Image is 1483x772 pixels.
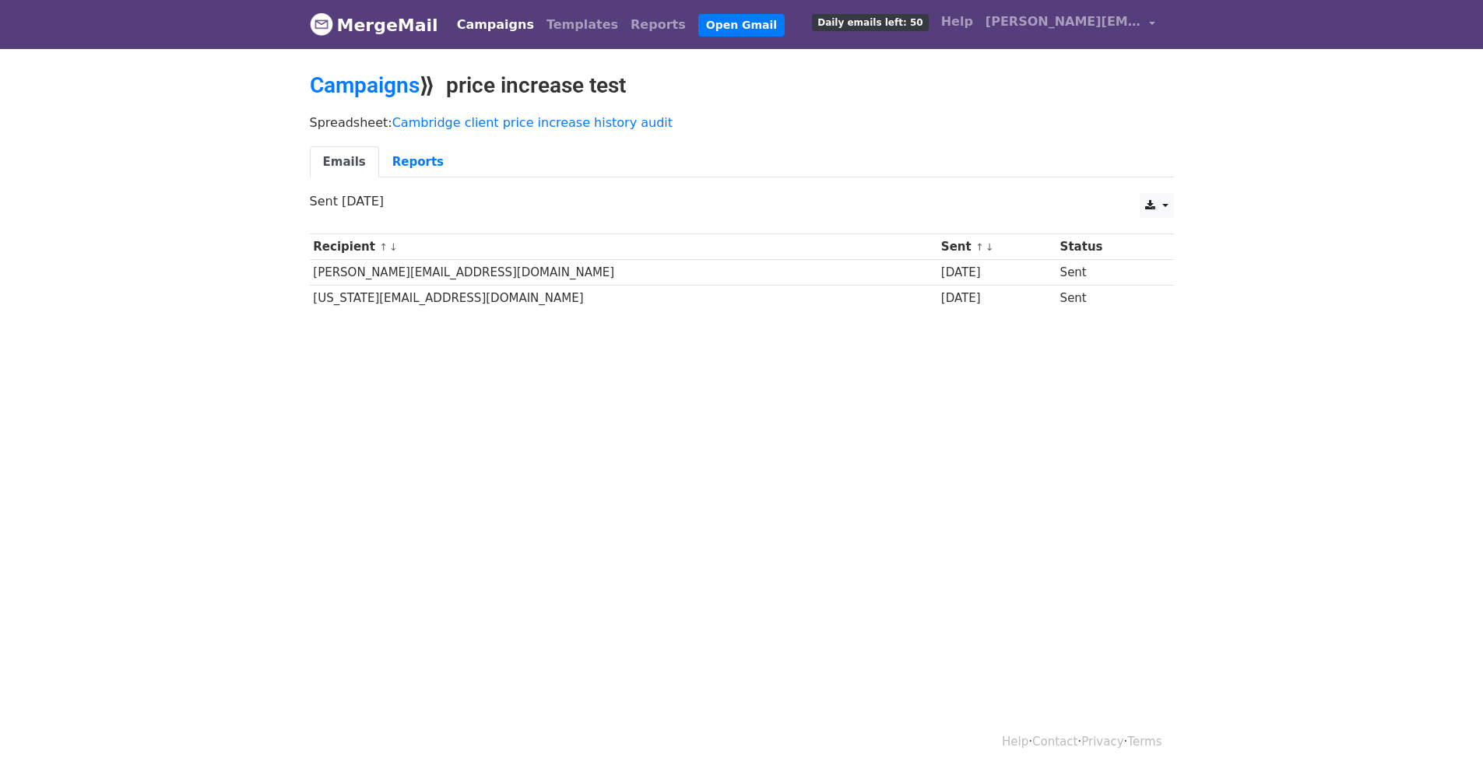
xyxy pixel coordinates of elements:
a: Open Gmail [698,14,785,37]
a: Cambridge client price increase history audit [392,115,673,130]
p: Spreadsheet: [310,114,1174,131]
a: Reports [379,146,457,178]
a: Emails [310,146,379,178]
img: MergeMail logo [310,12,333,36]
a: ↑ [975,241,984,253]
span: Daily emails left: 50 [812,14,928,31]
td: [US_STATE][EMAIL_ADDRESS][DOMAIN_NAME] [310,286,938,311]
a: Templates [540,9,624,40]
a: Privacy [1081,735,1123,749]
th: Sent [937,234,1056,260]
a: ↑ [379,241,388,253]
p: Sent [DATE] [310,193,1174,209]
a: Daily emails left: 50 [806,6,934,37]
td: Sent [1056,260,1158,286]
th: Status [1056,234,1158,260]
td: Sent [1056,286,1158,311]
a: Help [1002,735,1028,749]
a: ↓ [986,241,994,253]
th: Recipient [310,234,938,260]
td: [PERSON_NAME][EMAIL_ADDRESS][DOMAIN_NAME] [310,260,938,286]
a: Reports [624,9,692,40]
a: [PERSON_NAME][EMAIL_ADDRESS][DOMAIN_NAME] [979,6,1161,43]
a: Campaigns [310,72,420,98]
div: [DATE] [941,289,1053,307]
a: ↓ [389,241,398,253]
h2: ⟫ price increase test [310,72,1174,99]
div: [DATE] [941,264,1053,282]
a: Terms [1127,735,1161,749]
a: Help [935,6,979,37]
a: MergeMail [310,9,438,41]
a: Campaigns [451,9,540,40]
span: [PERSON_NAME][EMAIL_ADDRESS][DOMAIN_NAME] [986,12,1141,31]
a: Contact [1032,735,1077,749]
